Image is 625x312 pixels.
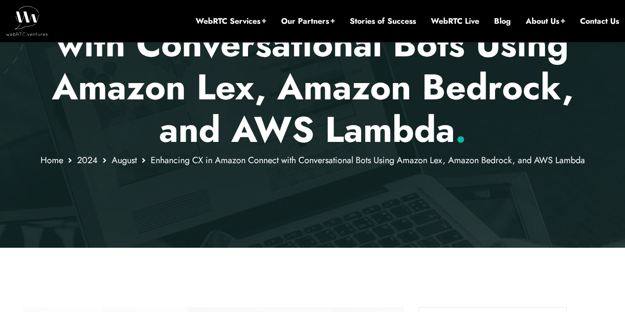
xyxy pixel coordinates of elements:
[526,16,565,27] a: About Us
[494,16,511,27] a: Blog
[196,16,266,27] a: WebRTC Services
[281,16,335,27] a: Our Partners
[455,104,466,155] span: .
[580,16,619,27] a: Contact Us
[112,154,137,167] a: August
[431,16,479,27] a: WebRTC Live
[41,154,63,167] a: Home
[77,154,98,167] a: 2024
[6,6,48,36] img: WebRTC.ventures
[350,16,416,27] a: Stories of Success
[151,154,585,167] span: Enhancing CX in Amazon Connect with Conversational Bots Using Amazon Lex, Amazon Bedrock, and AWS...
